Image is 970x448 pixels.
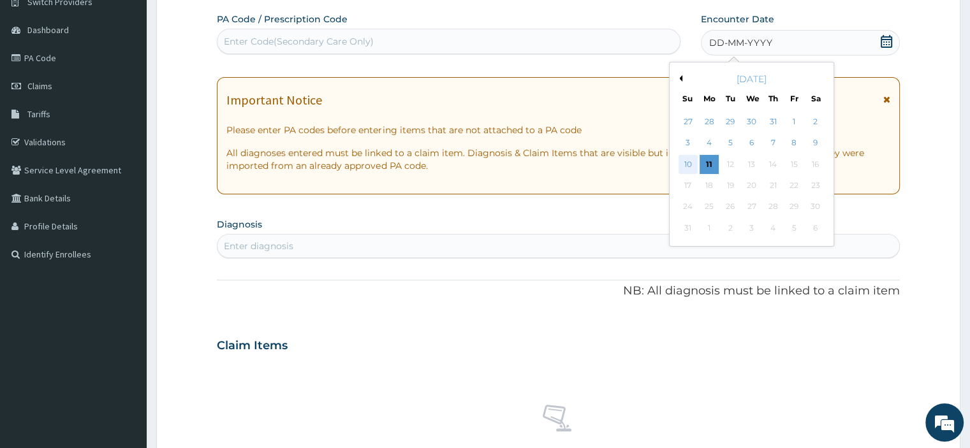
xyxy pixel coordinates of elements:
div: Not available Monday, September 1st, 2025 [700,219,719,238]
label: Encounter Date [701,13,774,25]
label: Diagnosis [217,218,262,231]
div: Not available Monday, August 18th, 2025 [700,176,719,195]
label: PA Code / Prescription Code [217,13,348,25]
div: [DATE] [675,73,828,85]
div: Tu [725,93,736,104]
div: Choose Wednesday, July 30th, 2025 [742,112,761,131]
div: We [746,93,757,104]
div: Choose Saturday, August 9th, 2025 [806,134,825,153]
div: Minimize live chat window [209,6,240,37]
div: Choose Wednesday, August 6th, 2025 [742,134,761,153]
div: Sa [811,93,821,104]
span: We're online! [74,140,176,268]
span: Dashboard [27,24,69,36]
div: Choose Sunday, August 3rd, 2025 [679,134,698,153]
div: Not available Tuesday, August 12th, 2025 [721,155,740,174]
div: Not available Sunday, August 24th, 2025 [679,198,698,217]
textarea: Type your message and hit 'Enter' [6,307,243,351]
div: Not available Wednesday, September 3rd, 2025 [742,219,761,238]
p: Please enter PA codes before entering items that are not attached to a PA code [226,124,890,136]
div: Choose Thursday, July 31st, 2025 [763,112,783,131]
div: Not available Saturday, August 16th, 2025 [806,155,825,174]
span: DD-MM-YYYY [709,36,772,49]
p: All diagnoses entered must be linked to a claim item. Diagnosis & Claim Items that are visible bu... [226,147,890,172]
div: Not available Friday, August 22nd, 2025 [784,176,804,195]
div: Choose Saturday, August 2nd, 2025 [806,112,825,131]
div: Not available Friday, August 15th, 2025 [784,155,804,174]
div: Mo [703,93,714,104]
div: Not available Sunday, August 31st, 2025 [679,219,698,238]
div: Enter diagnosis [224,240,293,252]
div: Fr [789,93,800,104]
div: Choose Friday, August 1st, 2025 [784,112,804,131]
div: Not available Saturday, September 6th, 2025 [806,219,825,238]
div: Not available Tuesday, September 2nd, 2025 [721,219,740,238]
div: Choose Thursday, August 7th, 2025 [763,134,783,153]
div: Choose Monday, August 4th, 2025 [700,134,719,153]
div: Not available Thursday, August 28th, 2025 [763,198,783,217]
div: Not available Thursday, August 14th, 2025 [763,155,783,174]
button: Previous Month [676,75,682,82]
div: Choose Tuesday, July 29th, 2025 [721,112,740,131]
h1: Important Notice [226,93,322,107]
div: Choose Friday, August 8th, 2025 [784,134,804,153]
div: Not available Thursday, September 4th, 2025 [763,219,783,238]
div: Chat with us now [66,71,214,88]
span: Tariffs [27,108,50,120]
span: Claims [27,80,52,92]
div: Choose Sunday, August 10th, 2025 [679,155,698,174]
div: Not available Tuesday, August 19th, 2025 [721,176,740,195]
img: d_794563401_company_1708531726252_794563401 [24,64,52,96]
div: Not available Saturday, August 30th, 2025 [806,198,825,217]
div: month 2025-08 [677,112,826,239]
div: Not available Wednesday, August 20th, 2025 [742,176,761,195]
h3: Claim Items [217,339,288,353]
div: Not available Tuesday, August 26th, 2025 [721,198,740,217]
div: Choose Monday, August 11th, 2025 [700,155,719,174]
div: Choose Tuesday, August 5th, 2025 [721,134,740,153]
div: Not available Sunday, August 17th, 2025 [679,176,698,195]
div: Not available Wednesday, August 27th, 2025 [742,198,761,217]
div: Th [768,93,779,104]
div: Not available Thursday, August 21st, 2025 [763,176,783,195]
div: Choose Sunday, July 27th, 2025 [679,112,698,131]
div: Not available Wednesday, August 13th, 2025 [742,155,761,174]
div: Choose Monday, July 28th, 2025 [700,112,719,131]
div: Not available Monday, August 25th, 2025 [700,198,719,217]
div: Not available Friday, August 29th, 2025 [784,198,804,217]
p: NB: All diagnosis must be linked to a claim item [217,283,899,300]
div: Not available Friday, September 5th, 2025 [784,219,804,238]
div: Not available Saturday, August 23rd, 2025 [806,176,825,195]
div: Enter Code(Secondary Care Only) [224,35,374,48]
div: Su [682,93,693,104]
